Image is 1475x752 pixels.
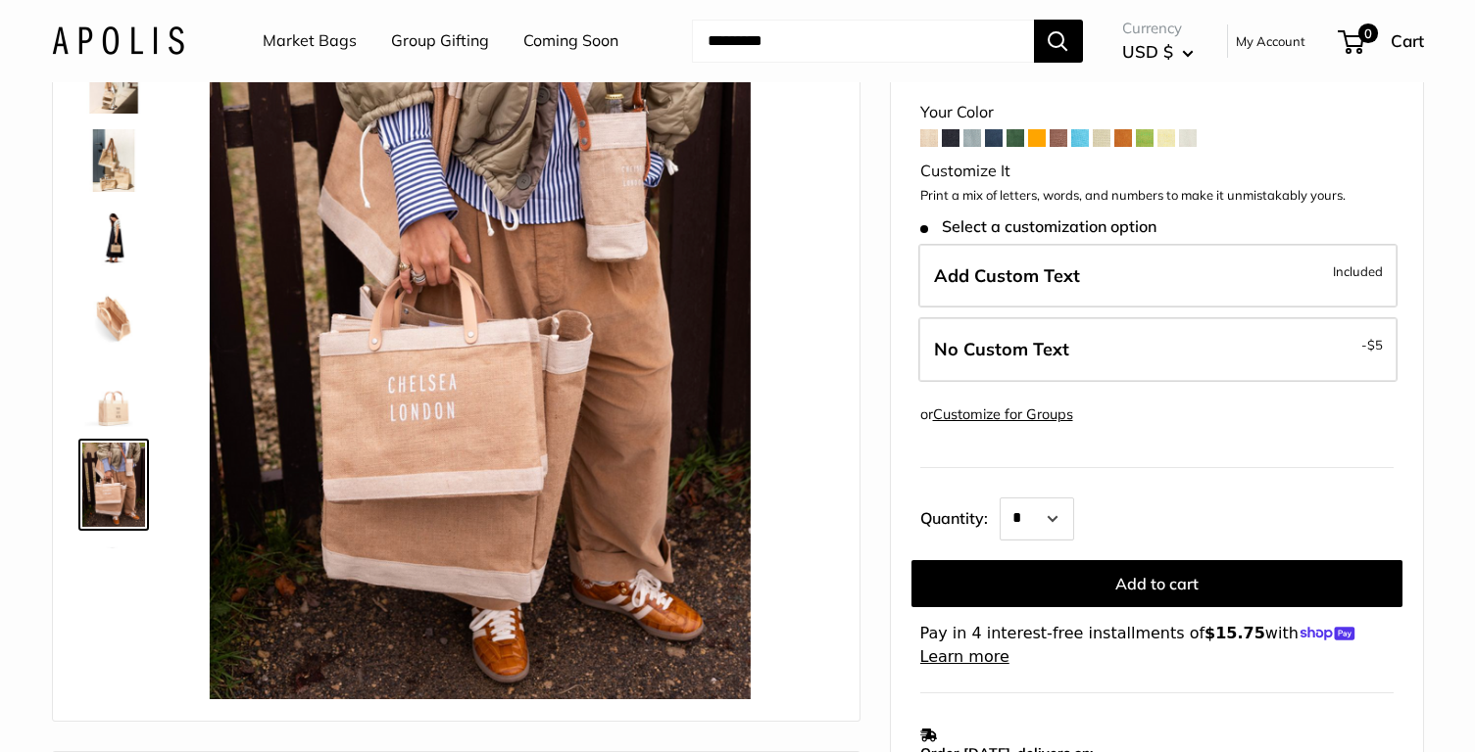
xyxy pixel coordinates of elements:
[920,98,1394,127] div: Your Color
[1034,20,1083,63] button: Search
[911,560,1402,607] button: Add to cart
[82,542,145,605] img: Petite Market Bag in Natural
[920,186,1394,206] p: Print a mix of letters, words, and numbers to make it unmistakably yours.
[82,443,145,527] img: Petite Market Bag in Natural
[1122,15,1194,42] span: Currency
[692,20,1034,63] input: Search...
[78,282,149,352] a: description_Spacious inner area with room for everything.
[391,26,489,56] a: Group Gifting
[1122,41,1173,62] span: USD $
[78,125,149,196] a: description_The Original Market bag in its 4 native styles
[78,204,149,274] a: Petite Market Bag in Natural
[263,26,357,56] a: Market Bags
[1340,25,1424,57] a: 0 Cart
[934,338,1069,360] span: No Custom Text
[1357,23,1377,43] span: 0
[920,401,1073,428] div: or
[933,405,1073,423] a: Customize for Groups
[918,244,1398,308] label: Add Custom Text
[82,208,145,270] img: Petite Market Bag in Natural
[78,47,149,117] a: description_Effortless style that elevates every moment
[1367,337,1383,352] span: $5
[1391,30,1424,51] span: Cart
[82,129,145,192] img: description_The Original Market bag in its 4 native styles
[1361,333,1383,356] span: -
[78,539,149,609] a: Petite Market Bag in Natural
[82,51,145,114] img: description_Effortless style that elevates every moment
[1333,259,1383,283] span: Included
[1236,29,1305,53] a: My Account
[918,317,1398,382] label: Leave Blank
[78,360,149,431] a: Petite Market Bag in Natural
[78,439,149,531] a: Petite Market Bag in Natural
[82,364,145,427] img: Petite Market Bag in Natural
[523,26,618,56] a: Coming Soon
[52,26,184,55] img: Apolis
[1122,36,1194,68] button: USD $
[920,157,1394,186] div: Customize It
[934,264,1080,287] span: Add Custom Text
[920,492,1000,540] label: Quantity:
[920,217,1156,236] span: Select a customization option
[82,286,145,349] img: description_Spacious inner area with room for everything.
